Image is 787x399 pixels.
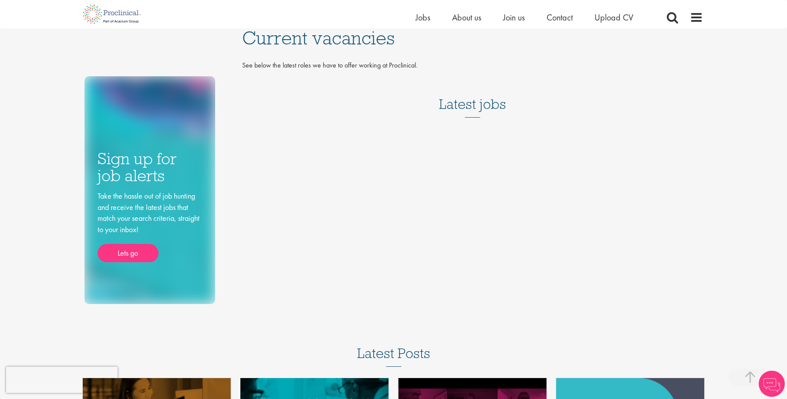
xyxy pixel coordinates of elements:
[98,150,202,184] h3: Sign up for job alerts
[357,346,430,367] h3: Latest Posts
[759,371,785,397] img: Chatbot
[452,12,481,23] a: About us
[98,244,159,262] a: Lets go
[415,12,430,23] a: Jobs
[98,190,202,262] div: Take the hassle out of job hunting and receive the latest jobs that match your search criteria, s...
[242,26,395,50] span: Current vacancies
[439,75,506,118] h3: Latest jobs
[242,61,703,71] p: See below the latest roles we have to offer working at Proclinical.
[6,367,118,393] iframe: reCAPTCHA
[503,12,525,23] a: Join us
[594,12,633,23] a: Upload CV
[547,12,573,23] a: Contact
